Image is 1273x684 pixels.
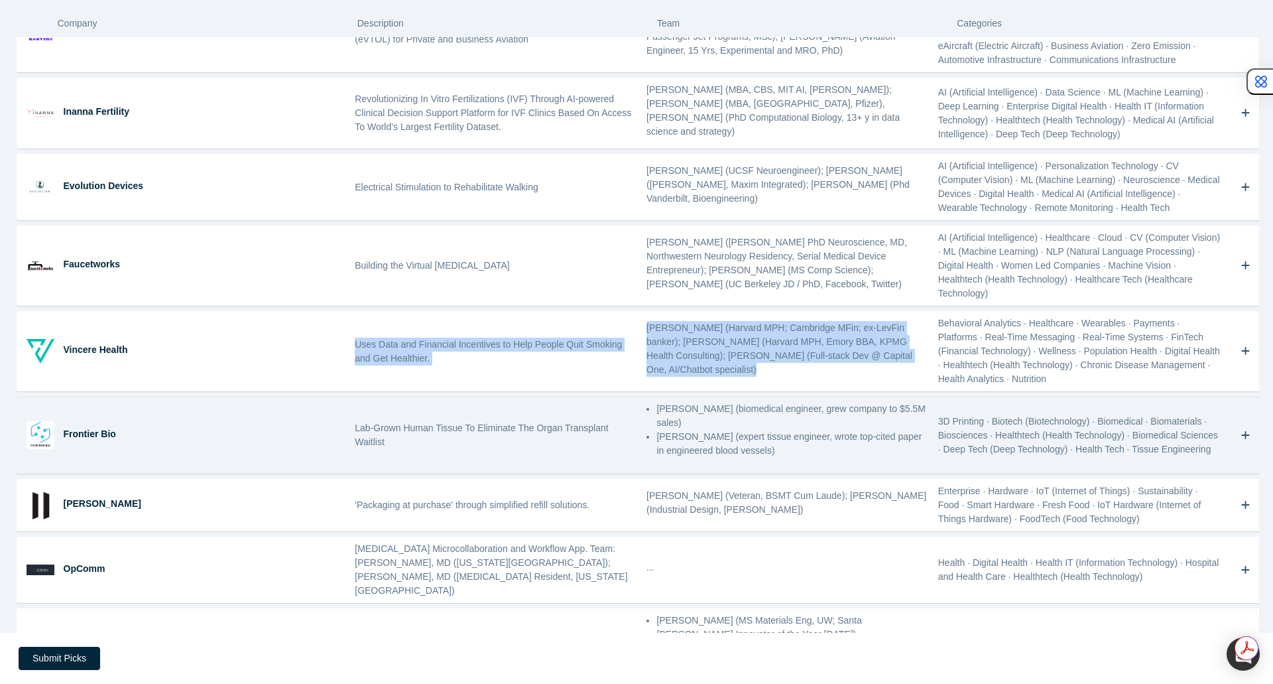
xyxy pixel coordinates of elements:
[1225,480,1266,531] button: Bookmark
[350,226,642,305] div: Building the Virtual [MEDICAL_DATA]
[656,614,928,642] p: [PERSON_NAME] (MS Materials Eng, UW; Santa [PERSON_NAME] Innovator of the Year [DATE])
[27,100,54,127] img: Inanna Fertility
[646,83,929,139] p: [PERSON_NAME] (MBA, CBS, MIT AI, [PERSON_NAME]); [PERSON_NAME] (MBA, [GEOGRAPHIC_DATA], Pfizer), ...
[646,561,654,575] p: ...
[357,9,657,37] div: Description
[27,492,54,519] img: Purcell
[350,312,642,391] div: Uses Data and Financial Incentives to Help People Quit Smoking and Get Healthier.
[656,430,928,458] li: [PERSON_NAME] (expert tissue engineer, wrote top-cited paper in engineered blood vessels)
[64,179,346,193] div: Evolution Devices
[934,226,1225,305] div: AI (Artificial Intelligence) · Healthcare · Cloud · CV (Computer Vision) · ML (Machine Learning) ...
[646,321,929,377] p: [PERSON_NAME] (Harvard MPH; Cambridge MFin; ex-LevFin banker); [PERSON_NAME] (Harvard MPH, Emory ...
[64,257,346,271] div: Faucetworks
[1225,226,1266,305] button: Bookmark
[27,338,54,366] img: Vincere Health
[64,497,346,511] div: [PERSON_NAME]
[27,252,54,280] img: Faucetworks
[64,105,346,119] div: Inanna Fertility
[58,9,357,37] div: Company
[64,562,346,576] div: OpComm
[19,647,100,670] button: Submit Picks
[934,155,1225,220] div: AI (Artificial Intelligence) · Personalization Technology · CV (Computer Vision) · ML (Machine Le...
[957,9,1256,37] div: Categories
[1225,78,1266,148] button: Bookmark
[656,402,928,430] li: [PERSON_NAME] (biomedical engineer, grew company to $5.5M sales)
[1225,537,1266,602] button: Bookmark
[1225,312,1266,391] button: Bookmark
[350,537,642,602] div: [MEDICAL_DATA] Microcollaboration and Workflow App. Team: [PERSON_NAME], MD ([US_STATE][GEOGRAPHI...
[350,397,642,473] div: Lab-Grown Human Tissue To Eliminate The Organ Transplant Waitlist
[934,312,1225,391] div: Behavioral Analytics · Healthcare · Wearables · Payments · Platforms · Real-Time Messaging · Real...
[934,78,1225,148] div: AI (Artificial Intelligence) · Data Science · ML (Machine Learning) · Deep Learning · Enterprise ...
[1225,397,1266,473] button: Bookmark
[934,537,1225,602] div: Health · Digital Health · Health IT (Information Technology) · Hospital and Health Care · Healtht...
[934,397,1225,473] div: 3D Printing · Biotech (Biotechnology) · Biomedical · Biomaterials · Biosciences · Healthtech (Hea...
[27,173,54,201] img: Evolution Devices
[27,421,54,449] img: Frontier Bio
[646,489,929,517] p: [PERSON_NAME] (Veteran, BSMT Cum Laude); [PERSON_NAME] (Industrial Design, [PERSON_NAME])
[657,9,957,37] div: Team
[350,78,642,148] div: Revolutionizing In Vitro Fertilizations (IVF) Through AI-powered Clinical Decision Support Platfo...
[64,343,346,357] div: Vincere Health
[934,480,1225,531] div: Enterprise · Hardware · IoT (Internet of Things) · Sustainability · Food · Smart Hardware · Fresh...
[64,427,346,441] div: Frontier Bio
[350,155,642,220] div: Electrical Stimulation to Rehabilitate Walking
[27,556,54,584] img: OpComm
[350,480,642,531] div: 'Packaging at purchase' through simplified refill solutions.
[1225,155,1266,220] button: Bookmark
[646,236,929,291] p: [PERSON_NAME] ([PERSON_NAME] PhD Neuroscience, MD, Northwestern Neurology Residency, Serial Medic...
[646,164,929,206] p: [PERSON_NAME] (UCSF Neuroengineer); [PERSON_NAME] ([PERSON_NAME], Maxim Integrated); [PERSON_NAME...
